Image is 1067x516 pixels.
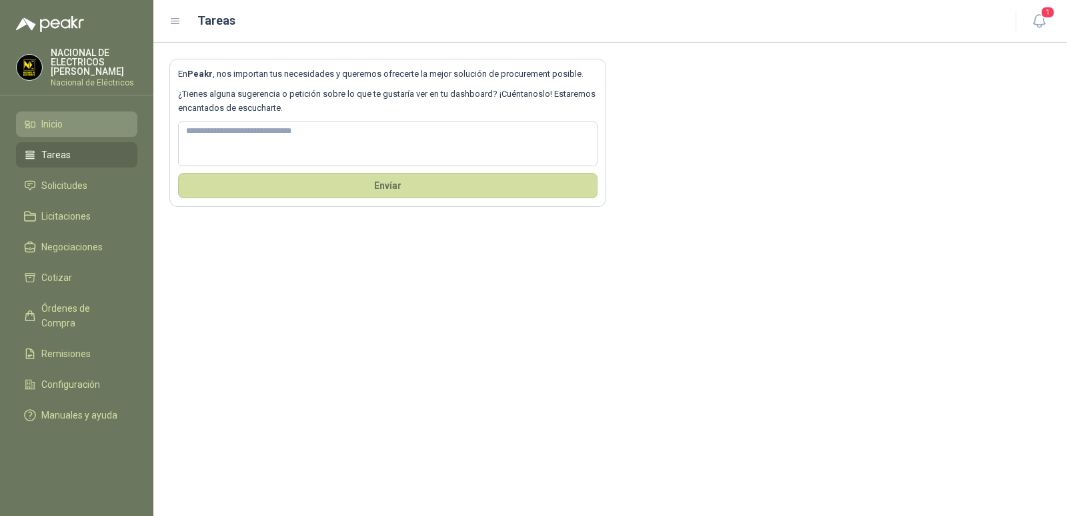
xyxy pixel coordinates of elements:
a: Remisiones [16,341,137,366]
a: Inicio [16,111,137,137]
span: Negociaciones [41,240,103,254]
span: Configuración [41,377,100,392]
a: Configuración [16,372,137,397]
span: Órdenes de Compra [41,301,125,330]
span: Licitaciones [41,209,91,224]
button: Envíar [178,173,598,198]
img: Logo peakr [16,16,84,32]
span: Solicitudes [41,178,87,193]
a: Negociaciones [16,234,137,260]
a: Manuales y ayuda [16,403,137,428]
span: Cotizar [41,270,72,285]
a: Órdenes de Compra [16,296,137,336]
p: En , nos importan tus necesidades y queremos ofrecerte la mejor solución de procurement posible. [178,67,598,81]
p: Nacional de Eléctricos [51,79,137,87]
a: Solicitudes [16,173,137,198]
button: 1 [1027,9,1051,33]
span: Inicio [41,117,63,132]
a: Cotizar [16,265,137,290]
p: ¿Tienes alguna sugerencia o petición sobre lo que te gustaría ver en tu dashboard? ¡Cuéntanoslo! ... [178,87,598,115]
span: Remisiones [41,346,91,361]
a: Licitaciones [16,204,137,229]
span: 1 [1040,6,1055,19]
a: Tareas [16,142,137,168]
span: Manuales y ayuda [41,408,117,423]
b: Peakr [187,69,213,79]
span: Tareas [41,148,71,162]
h1: Tareas [197,11,235,30]
p: NACIONAL DE ELECTRICOS [PERSON_NAME] [51,48,137,76]
img: Company Logo [17,55,42,80]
